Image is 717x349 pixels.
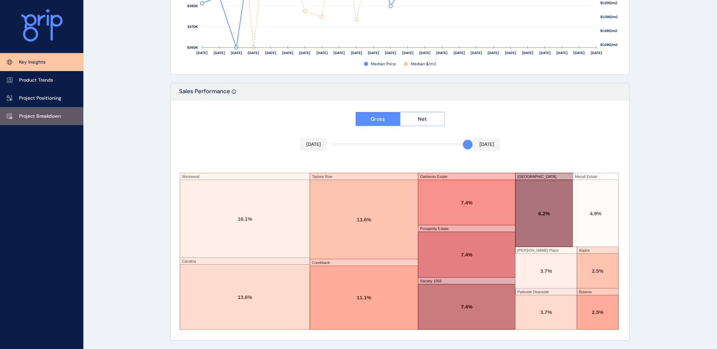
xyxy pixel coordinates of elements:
[601,43,618,47] text: $1,080/m2
[400,112,445,126] button: Net
[19,95,61,102] p: Project Positioning
[479,141,494,148] p: [DATE]
[306,141,321,148] p: [DATE]
[356,112,400,126] button: Gross
[601,15,618,19] text: $1,090/m2
[19,113,61,120] p: Project Breakdown
[19,59,46,66] p: Key Insights
[411,61,436,67] span: Median $/m2
[601,29,618,33] text: $1,085/m2
[19,77,53,84] p: Product Trends
[601,1,618,5] text: $1,095/m2
[371,61,396,67] span: Median Price
[371,116,385,122] span: Gross
[179,87,230,100] p: Sales Performance
[418,116,427,122] span: Net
